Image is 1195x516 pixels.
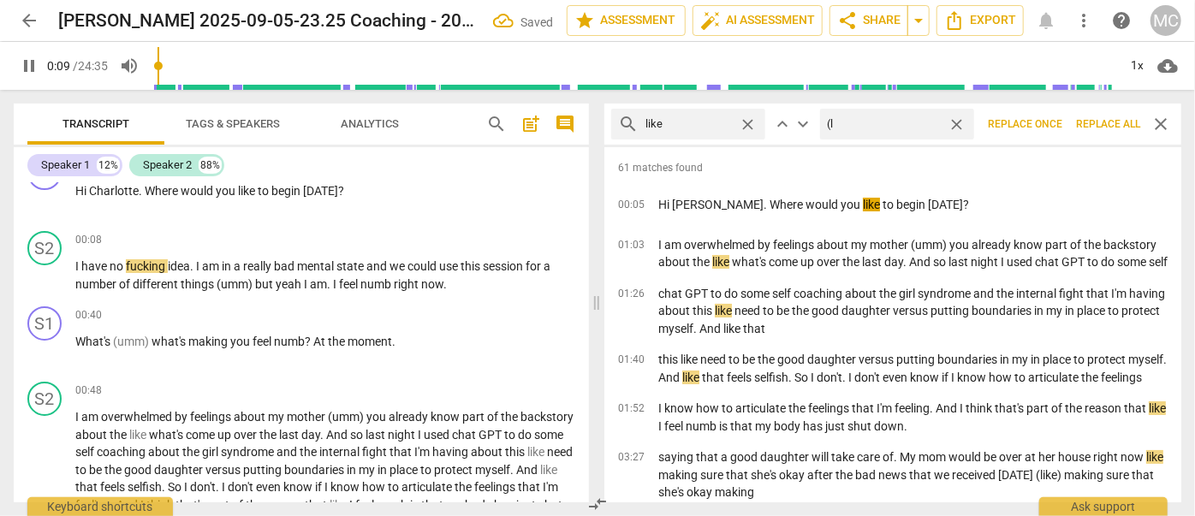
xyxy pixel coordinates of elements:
span: 01:03 [618,238,645,252]
span: I [418,428,424,442]
span: I [304,277,310,291]
span: At [313,335,328,348]
em: like [1149,401,1166,415]
span: protect [434,463,475,477]
span: search [486,114,507,134]
span: in [222,259,234,273]
span: if [315,480,324,494]
span: the [328,335,348,348]
span: What's [75,335,113,348]
span: selfish [128,480,162,494]
em: like [1146,450,1163,464]
span: to [504,428,518,442]
button: Share [829,5,908,36]
span: Tags & Speakers [186,117,280,130]
span: of [487,410,501,424]
span: in [378,463,389,477]
span: volume_up [119,56,140,76]
span: daughter [154,463,205,477]
span: 01:40 [618,353,645,367]
span: close [739,116,757,133]
span: no [110,259,126,273]
span: by [175,410,190,424]
span: to [258,184,271,198]
div: Ask support [1039,497,1168,516]
p: I know how to articulate the feelings that I'm feeling. And I think that's part of the reason tha... [658,400,1168,435]
span: the [182,445,202,459]
span: I [349,498,355,512]
span: Export [944,10,1016,31]
span: Filler word [330,498,349,512]
span: moment [348,335,392,348]
span: Transcript [62,117,129,130]
span: yeah [276,277,304,291]
span: now [421,277,443,291]
div: Saved [520,14,553,32]
button: Sharing summary [907,5,930,36]
span: numb [377,498,410,512]
div: Change speaker [27,306,62,341]
span: pause [19,56,39,76]
span: 01:26 [618,287,645,301]
span: I [75,410,81,424]
span: to [388,480,401,494]
span: I [184,480,190,494]
span: feels [100,480,128,494]
span: the [259,428,279,442]
button: Add summary [517,110,544,138]
span: I [333,277,339,291]
span: AI Assessment [700,10,815,31]
span: ? [305,335,313,348]
span: 00:05 [618,198,645,212]
span: Replace all [1076,117,1140,132]
span: 61 matches found [604,161,1181,189]
span: 03:27 [618,450,645,465]
span: know [431,410,462,424]
span: am [81,410,101,424]
p: Hi [PERSON_NAME]. Where would you to begin [DATE]? [658,196,969,214]
span: have [81,259,110,273]
button: MC [1150,5,1181,36]
span: would [181,184,216,198]
button: Close [1147,110,1174,138]
span: mental [297,259,336,273]
span: arrow_back [19,10,39,31]
div: 12% [97,157,120,174]
span: I'm [543,480,558,494]
span: state [336,259,366,273]
span: . [392,335,395,348]
span: girl [202,445,221,459]
span: coaching [97,445,148,459]
span: about [234,410,268,424]
span: the [455,480,474,494]
div: All changes saved [493,10,553,31]
span: up [217,428,234,442]
span: keyboard_arrow_down [793,114,813,134]
span: in [347,463,359,477]
div: Change speaker [27,382,62,416]
span: And [326,428,350,442]
span: that's [175,498,207,512]
div: Keyboard shortcuts [27,497,173,516]
span: of [119,277,133,291]
p: chat GPT to do some self coaching about the girl syndrome and the internal fight that I'm having ... [658,285,1168,338]
span: myself [475,463,510,477]
span: really [243,259,274,273]
span: boundaries [284,463,347,477]
span: how [362,480,388,494]
span: that [305,498,330,512]
span: what's [152,335,188,348]
span: but [255,277,276,291]
span: of [232,498,246,512]
span: auto_fix_high [700,10,721,31]
span: . [320,428,326,442]
button: Search [483,110,510,138]
span: 0:09 [47,59,70,73]
span: to [75,463,89,477]
span: GPT [479,428,504,442]
span: don't [228,480,256,494]
span: 00:08 [75,233,102,247]
span: Hi [75,184,89,198]
input: Replace [820,110,941,138]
